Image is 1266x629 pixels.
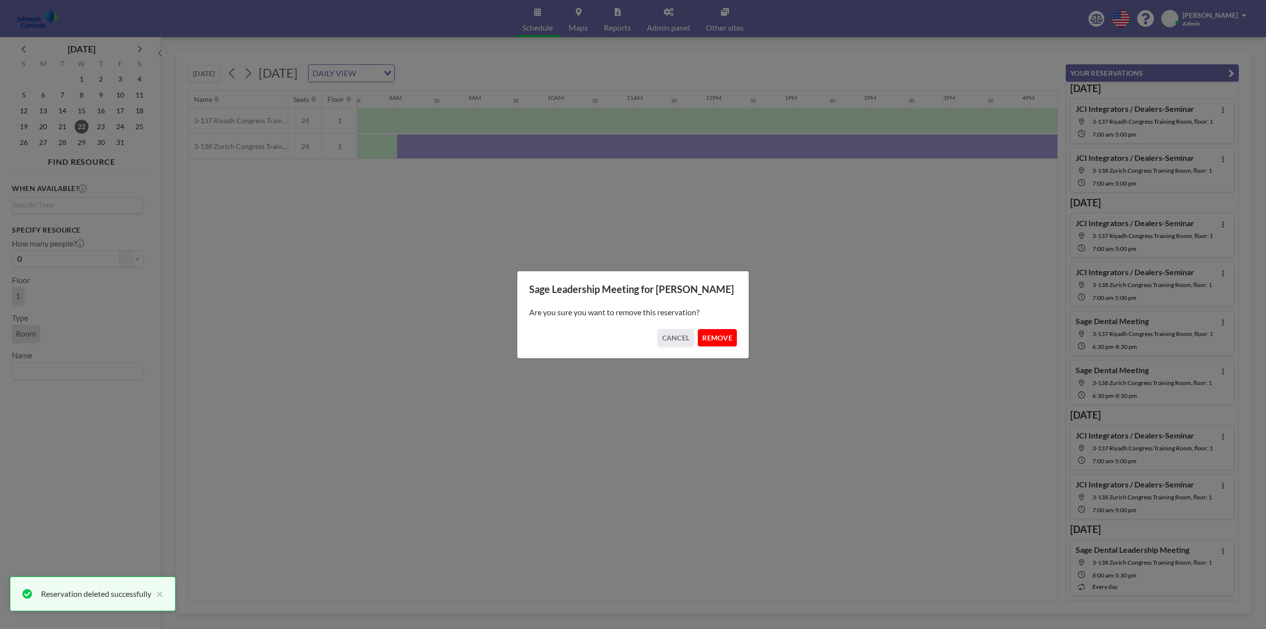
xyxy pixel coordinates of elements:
[658,329,694,346] button: CANCEL
[151,588,163,600] button: close
[529,307,737,317] p: Are you sure you want to remove this reservation?
[41,588,151,600] div: Reservation deleted successfully
[698,329,737,346] button: REMOVE
[529,283,737,295] h3: Sage Leadership Meeting for [PERSON_NAME]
